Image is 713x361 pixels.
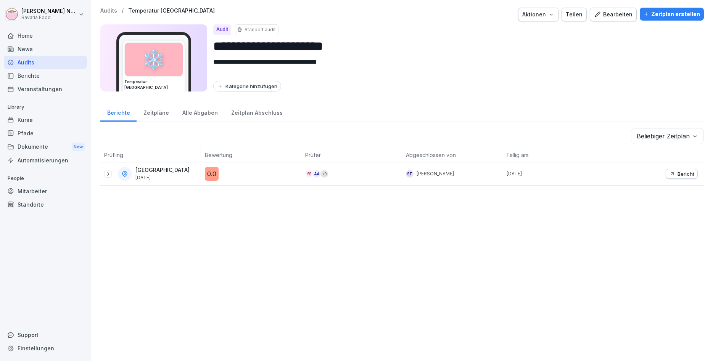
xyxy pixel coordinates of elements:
a: Einstellungen [4,342,87,355]
a: Home [4,29,87,42]
a: Berichte [100,102,137,122]
a: Zeitplan Abschluss [224,102,289,122]
th: Fällig am: [503,148,604,162]
p: Prüfling [104,151,197,159]
a: Kurse [4,113,87,127]
p: [DATE] [135,175,190,180]
a: Zeitpläne [137,102,175,122]
a: Automatisierungen [4,154,87,167]
button: Kategorie hinzufügen [213,81,281,91]
div: AA [313,170,320,178]
div: + 9 [320,170,328,178]
div: Bearbeiten [594,10,633,19]
p: [PERSON_NAME] [417,170,454,177]
button: Bearbeiten [590,8,637,21]
a: News [4,42,87,56]
div: Audit [213,24,231,35]
div: Dokumente [4,140,87,154]
a: Temperatur [GEOGRAPHIC_DATA] [128,8,215,14]
th: Prüfer [301,148,402,162]
a: Berichte [4,69,87,82]
a: Veranstaltungen [4,82,87,96]
a: Audits [4,56,87,69]
div: Support [4,328,87,342]
p: [DATE] [507,170,604,177]
p: Bavaria Food [21,15,77,20]
a: DokumenteNew [4,140,87,154]
div: Teilen [566,10,583,19]
button: Zeitplan erstellen [640,8,704,21]
p: Bericht [678,171,694,177]
div: SS [305,170,313,178]
button: Bericht [666,169,698,179]
div: ST [406,170,414,178]
div: Aktionen [522,10,554,19]
div: Zeitplan erstellen [644,10,700,18]
a: Mitarbeiter [4,185,87,198]
div: 0.0 [205,167,219,181]
p: People [4,172,87,185]
h3: Temperatur [GEOGRAPHIC_DATA] [124,79,183,90]
a: Alle Abgaben [175,102,224,122]
a: Audits [100,8,117,14]
a: Pfade [4,127,87,140]
div: ❄️ [125,43,183,76]
p: Library [4,101,87,113]
p: / [122,8,124,14]
p: [PERSON_NAME] Neurohr [21,8,77,14]
button: Aktionen [518,8,558,21]
button: Teilen [562,8,587,21]
p: [GEOGRAPHIC_DATA] [135,167,190,173]
p: Bewertung [205,151,298,159]
div: New [72,143,85,151]
p: Abgeschlossen von [406,151,499,159]
div: Kategorie hinzufügen [217,83,277,89]
p: Standort audit [245,26,276,33]
a: Standorte [4,198,87,211]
